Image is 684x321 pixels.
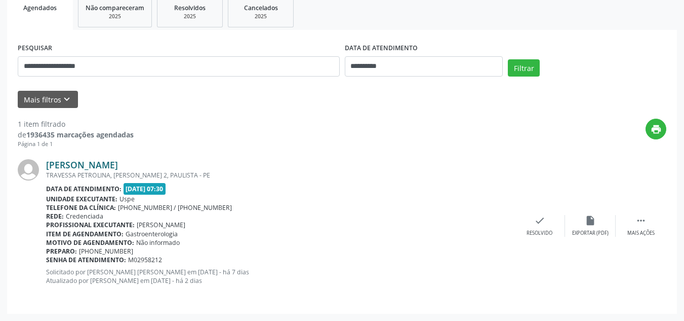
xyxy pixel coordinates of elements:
[66,212,103,221] span: Credenciada
[646,119,666,139] button: print
[18,41,52,56] label: PESQUISAR
[46,212,64,221] b: Rede:
[46,195,117,203] b: Unidade executante:
[46,256,126,264] b: Senha de atendimento:
[46,203,116,212] b: Telefone da clínica:
[527,230,552,237] div: Resolvido
[635,215,647,226] i: 
[124,183,166,195] span: [DATE] 07:30
[174,4,206,12] span: Resolvidos
[86,4,144,12] span: Não compareceram
[46,238,134,247] b: Motivo de agendamento:
[244,4,278,12] span: Cancelados
[46,185,122,193] b: Data de atendimento:
[46,268,514,285] p: Solicitado por [PERSON_NAME] [PERSON_NAME] em [DATE] - há 7 dias Atualizado por [PERSON_NAME] em ...
[46,230,124,238] b: Item de agendamento:
[165,13,215,20] div: 2025
[61,94,72,105] i: keyboard_arrow_down
[627,230,655,237] div: Mais ações
[119,195,135,203] span: Uspe
[118,203,232,212] span: [PHONE_NUMBER] / [PHONE_NUMBER]
[572,230,609,237] div: Exportar (PDF)
[235,13,286,20] div: 2025
[46,171,514,180] div: TRAVESSA PETROLINA, [PERSON_NAME] 2, PAULISTA - PE
[136,238,180,247] span: Não informado
[508,59,540,77] button: Filtrar
[18,91,78,109] button: Mais filtroskeyboard_arrow_down
[79,247,133,256] span: [PHONE_NUMBER]
[86,13,144,20] div: 2025
[18,159,39,181] img: img
[126,230,178,238] span: Gastroenterologia
[345,41,418,56] label: DATA DE ATENDIMENTO
[18,119,134,129] div: 1 item filtrado
[18,140,134,149] div: Página 1 de 1
[46,221,135,229] b: Profissional executante:
[46,247,77,256] b: Preparo:
[651,124,662,135] i: print
[128,256,162,264] span: M02958212
[23,4,57,12] span: Agendados
[18,129,134,140] div: de
[26,130,134,139] strong: 1936435 marcações agendadas
[534,215,545,226] i: check
[585,215,596,226] i: insert_drive_file
[46,159,118,170] a: [PERSON_NAME]
[137,221,185,229] span: [PERSON_NAME]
